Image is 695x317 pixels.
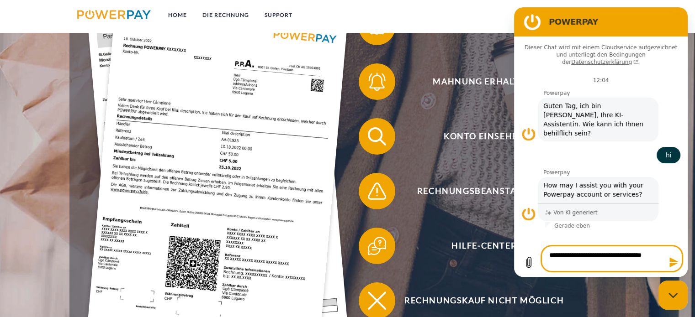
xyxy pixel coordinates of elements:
button: Rechnung erhalten? [359,9,596,45]
img: qb_search.svg [366,125,388,148]
img: qb_bell.svg [366,70,388,93]
span: Rechnungsbeanstandung [372,173,596,209]
img: qb_help.svg [366,234,388,257]
span: Hilfe-Center [372,228,596,264]
span: Mahnung erhalten? [372,63,596,100]
button: Rechnungsbeanstandung [359,173,596,209]
img: qb_close.svg [366,289,388,312]
iframe: Schaltfläche zum Öffnen des Messaging-Fensters; Konversation läuft [658,281,688,310]
a: DIE RECHNUNG [195,7,257,23]
a: SUPPORT [257,7,300,23]
button: Konto einsehen [359,118,596,155]
button: Hilfe-Center [359,228,596,264]
img: logo-powerpay.svg [77,10,151,19]
span: Konto einsehen [372,118,596,155]
iframe: Messaging-Fenster [514,7,688,277]
button: Mahnung erhalten? [359,63,596,100]
a: agb [571,7,599,23]
img: qb_warning.svg [366,180,388,203]
a: Home [160,7,195,23]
